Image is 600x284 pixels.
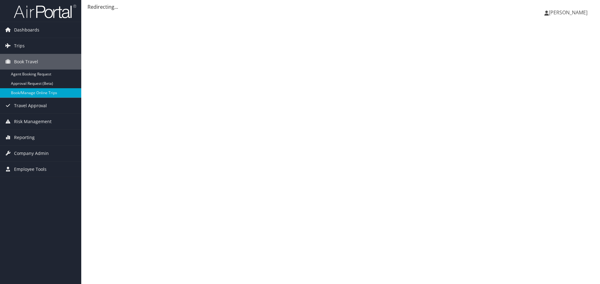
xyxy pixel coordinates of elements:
[549,9,587,16] span: [PERSON_NAME]
[14,38,25,54] span: Trips
[14,22,39,38] span: Dashboards
[14,54,38,70] span: Book Travel
[14,4,76,19] img: airportal-logo.png
[14,146,49,161] span: Company Admin
[14,98,47,113] span: Travel Approval
[87,3,594,11] div: Redirecting...
[14,161,47,177] span: Employee Tools
[14,130,35,145] span: Reporting
[14,114,52,129] span: Risk Management
[544,3,594,22] a: [PERSON_NAME]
